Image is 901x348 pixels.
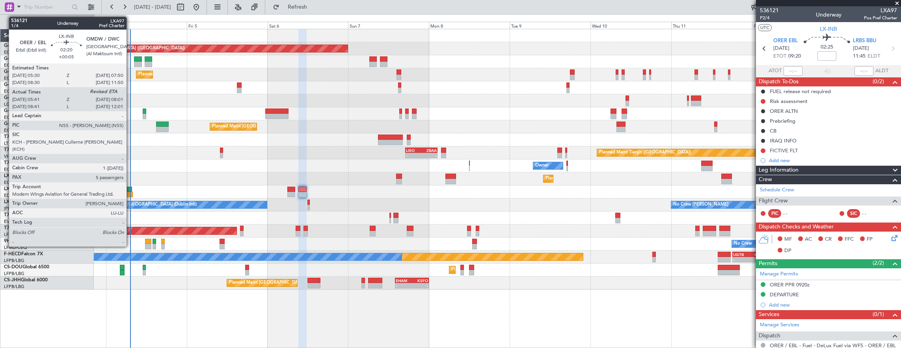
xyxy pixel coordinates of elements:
[396,283,412,288] div: -
[4,271,24,277] a: LFPB/LBG
[535,160,549,172] div: Owner
[4,200,22,204] span: LX-AOA
[4,278,21,283] span: CS-JHH
[4,148,39,152] a: T7-FFIFalcon 7X
[4,167,24,172] a: EGLF/FAB
[734,238,752,250] div: No Crew
[770,147,798,154] div: FICTIVE FLT
[95,16,109,22] div: [DATE]
[783,210,801,217] div: - -
[348,22,429,29] div: Sun 7
[845,236,854,243] span: FFC
[4,265,22,269] span: CS-DOU
[4,122,57,126] a: G-VNORChallenger 650
[421,153,437,158] div: -
[4,56,22,61] span: G-GARE
[748,252,763,257] div: RJTT
[412,283,428,288] div: -
[24,1,69,13] input: Trip Number
[4,200,60,204] a: LX-AOACitation Mustang
[4,101,25,107] a: LGAV/ATH
[4,219,53,225] a: EVRA/[PERSON_NAME]
[4,187,66,191] a: LX-INBFalcon 900EX EASy II
[4,258,24,264] a: LFPB/LBG
[4,226,19,230] span: T7-EMI
[4,245,27,251] a: LFMD/CEQ
[760,321,799,329] a: Manage Services
[748,257,763,262] div: -
[770,98,808,105] div: Risk assessment
[268,22,348,29] div: Sat 6
[4,239,45,243] a: 9H-LPZLegacy 500
[20,19,83,24] span: Only With Activity
[4,127,24,133] a: EGLF/FAB
[4,161,47,165] a: T7-LZZIPraetor 600
[106,22,187,29] div: Thu 4
[4,135,54,139] a: T7-BREChallenger 604
[4,252,43,256] a: F-HECDFalcon 7X
[4,49,28,55] a: EGGW/LTN
[4,95,46,100] a: G-SPCYLegacy 650
[784,236,792,243] span: MF
[4,69,19,74] span: G-SIRS
[770,281,810,288] div: ORER PPR 0920z
[4,56,69,61] a: G-GARECessna Citation XLS+
[853,37,876,45] span: LRBS BBU
[4,174,21,178] span: LX-TRO
[867,52,880,60] span: ELDT
[406,153,421,158] div: -
[733,252,748,257] div: UGTB
[769,157,897,164] div: Add new
[864,15,897,21] span: Pos Pref Charter
[752,22,833,29] div: Fri 12
[545,173,597,185] div: Planned Maint Dusseldorf
[421,148,437,153] div: ZBAA
[4,82,50,87] a: G-JAGAPhenom 300
[673,199,728,211] div: No Crew [PERSON_NAME]
[4,265,49,269] a: CS-DOUGlobal 6500
[769,301,897,308] div: Add new
[773,45,789,52] span: [DATE]
[816,11,841,19] div: Underway
[4,284,24,290] a: LFPB/LBG
[875,67,888,75] span: ALDT
[4,187,19,191] span: LX-INB
[773,52,786,60] span: ETOT
[873,259,884,267] span: (2/2)
[4,122,23,126] span: G-VNOR
[4,82,22,87] span: G-JAGA
[759,175,772,184] span: Crew
[4,43,24,48] span: G-FOMO
[759,331,780,341] span: Dispatch
[4,206,50,211] a: [PERSON_NAME]/QSA
[4,153,27,159] a: VHHH/HKG
[108,199,197,211] div: No Crew [GEOGRAPHIC_DATA] (Dublin Intl)
[760,15,779,21] span: P2/4
[61,43,185,54] div: Planned Maint [GEOGRAPHIC_DATA] ([GEOGRAPHIC_DATA])
[590,22,671,29] div: Wed 10
[4,278,48,283] a: CS-JHHGlobal 6000
[760,270,798,278] a: Manage Permits
[138,69,262,80] div: Planned Maint [GEOGRAPHIC_DATA] ([GEOGRAPHIC_DATA])
[4,252,21,256] span: F-HECD
[4,174,46,178] a: LX-TROLegacy 650
[451,264,575,276] div: Planned Maint [GEOGRAPHIC_DATA] ([GEOGRAPHIC_DATA])
[4,232,27,238] a: LFMN/NCE
[759,77,799,86] span: Dispatch To-Dos
[4,95,21,100] span: G-SPCY
[768,209,781,218] div: PIC
[187,22,268,29] div: Fri 5
[4,114,25,120] a: EGSS/STN
[862,210,880,217] div: - -
[760,186,794,194] a: Schedule Crew
[229,277,353,289] div: Planned Maint [GEOGRAPHIC_DATA] ([GEOGRAPHIC_DATA])
[770,137,797,144] div: IRAQ INFO
[4,109,22,113] span: G-ENRG
[759,223,834,232] span: Dispatch Checks and Weather
[805,236,812,243] span: AC
[733,257,748,262] div: -
[269,1,316,13] button: Refresh
[759,166,799,175] span: Leg Information
[4,109,49,113] a: G-ENRGPraetor 600
[853,45,869,52] span: [DATE]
